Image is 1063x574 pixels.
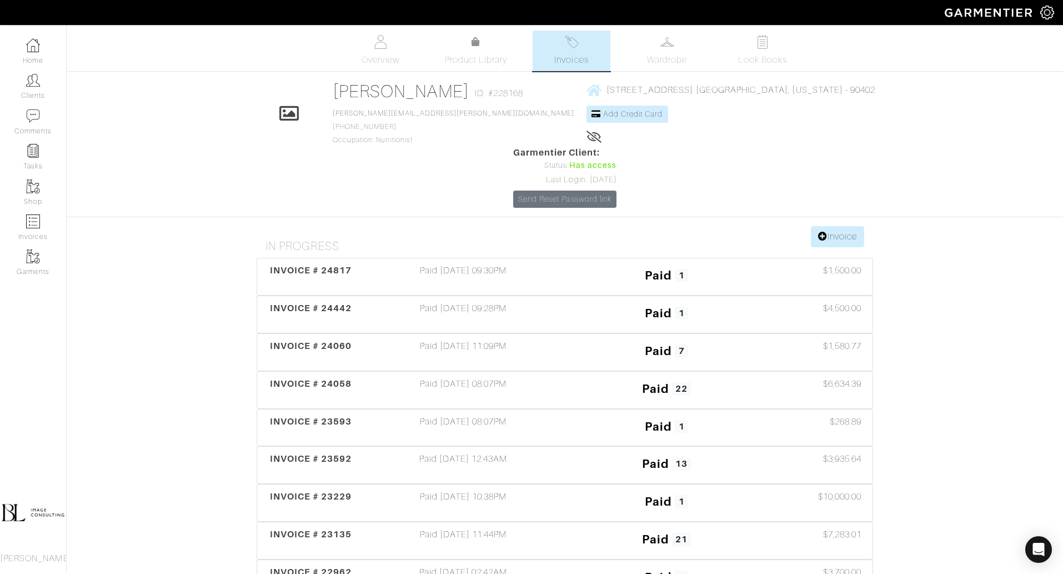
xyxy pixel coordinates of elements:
span: Paid [642,457,669,471]
span: $7,283.01 [823,528,861,541]
span: $3,935.64 [823,452,861,466]
a: Invoices [533,31,610,71]
a: INVOICE # 23135 Paid [DATE] 11:44PM Paid 21 $7,283.01 [257,522,873,560]
span: 1 [675,495,688,508]
div: Paid [DATE] 09:30PM [362,264,565,290]
div: Paid [DATE] 11:44PM [362,528,565,553]
div: Paid [DATE] 08:07PM [362,377,565,403]
img: orders-icon-0abe47150d42831381b5fb84f609e132dff9fe21cb692f30cb5eec754e2cba89.png [26,214,40,228]
span: [PHONE_NUMBER] Occupation: Nutritionist [333,109,575,144]
a: INVOICE # 23592 Paid [DATE] 12:43AM Paid 13 $3,935.64 [257,446,873,484]
img: todo-9ac3debb85659649dc8f770b8b6100bb5dab4b48dedcbae339e5042a72dfd3cc.svg [756,35,770,49]
a: Wardrobe [628,31,706,71]
span: INVOICE # 24817 [270,265,352,276]
img: dashboard-icon-dbcd8f5a0b271acd01030246c82b418ddd0df26cd7fceb0bd07c9910d44c42f6.png [26,38,40,52]
a: INVOICE # 23229 Paid [DATE] 10:38PM Paid 1 $10,000.00 [257,484,873,522]
img: orders-27d20c2124de7fd6de4e0e44c1d41de31381a507db9b33961299e4e07d508b8c.svg [565,35,579,49]
a: INVOICE # 23593 Paid [DATE] 08:07PM Paid 1 $268.89 [257,409,873,447]
img: garments-icon-b7da505a4dc4fd61783c78ac3ca0ef83fa9d6f193b1c9dc38574b1d14d53ca28.png [26,249,40,263]
div: Paid [DATE] 08:07PM [362,415,565,441]
span: $1,500.00 [823,264,861,277]
a: Product Library [437,36,515,67]
img: basicinfo-40fd8af6dae0f16599ec9e87c0ef1c0a1fdea2edbe929e3d69a839185d80c458.svg [374,35,388,49]
div: Open Intercom Messenger [1025,536,1052,563]
span: ID: #228168 [475,87,523,100]
span: INVOICE # 23135 [270,529,352,540]
span: Paid [645,306,672,320]
span: 1 [675,420,688,433]
span: $1,580.77 [823,340,861,353]
a: [STREET_ADDRESS] [GEOGRAPHIC_DATA], [US_STATE] - 90402 [586,83,876,97]
div: Paid [DATE] 12:43AM [362,452,565,478]
span: Paid [645,344,672,358]
div: Status: [513,159,616,172]
span: $10,000.00 [818,490,862,503]
img: reminder-icon-8004d30b9f0a5d33ae49ab947aed9ed385cf756f9e5892f1edd6e32f2345188e.png [26,144,40,158]
a: [PERSON_NAME][EMAIL_ADDRESS][PERSON_NAME][DOMAIN_NAME] [333,109,575,117]
span: 1 [675,269,688,282]
span: Paid [642,382,669,396]
span: $6,634.39 [823,377,861,391]
span: Garmentier Client: [513,146,616,159]
a: Send Reset Password link [513,191,616,208]
a: [PERSON_NAME] [333,81,470,101]
span: Paid [642,532,669,546]
span: 21 [672,533,691,546]
span: Wardrobe [647,53,687,67]
img: gear-icon-white-bd11855cb880d31180b6d7d6211b90ccbf57a29d726f0c71d8c61bd08dd39cc2.png [1040,6,1054,19]
a: Look Books [724,31,801,71]
div: Last Login: [DATE] [513,174,616,186]
img: clients-icon-6bae9207a08558b7cb47a8932f037763ab4055f8c8b6bfacd5dc20c3e0201464.png [26,73,40,87]
span: INVOICE # 24442 [270,303,352,313]
a: INVOICE # 24058 Paid [DATE] 08:07PM Paid 22 $6,634.39 [257,371,873,409]
span: Paid [645,268,672,282]
span: INVOICE # 23593 [270,416,352,427]
h4: In Progress [265,239,873,253]
span: INVOICE # 24060 [270,341,352,351]
span: Has access [569,159,617,172]
span: Add Credit Card [603,109,663,118]
div: Paid [DATE] 10:38PM [362,490,565,516]
a: INVOICE # 24817 Paid [DATE] 09:30PM Paid 1 $1,500.00 [257,258,873,296]
span: [STREET_ADDRESS] [GEOGRAPHIC_DATA], [US_STATE] - 90402 [606,85,876,95]
span: Product Library [445,53,508,67]
div: Paid [DATE] 09:28PM [362,302,565,327]
a: INVOICE # 24442 Paid [DATE] 09:28PM Paid 1 $4,500.00 [257,296,873,333]
span: INVOICE # 23592 [270,453,352,464]
span: $268.89 [830,415,861,428]
img: comment-icon-a0a6a9ef722e966f86d9cbdc48e553b5cf19dbc54f86b18d962a5391bc8f6eb6.png [26,109,40,123]
a: Invoice [811,226,864,247]
span: Look Books [738,53,788,67]
span: Paid [645,495,672,508]
span: $4,500.00 [823,302,861,315]
a: Overview [342,31,419,71]
div: Paid [DATE] 11:09PM [362,340,565,365]
img: garments-icon-b7da505a4dc4fd61783c78ac3ca0ef83fa9d6f193b1c9dc38574b1d14d53ca28.png [26,179,40,193]
span: Overview [362,53,399,67]
img: garmentier-logo-header-white-b43fb05a5012e4ada735d5af1a66efaba907eab6374d6393d1fbf88cb4ef424d.png [939,3,1040,22]
span: 1 [675,307,688,320]
span: 13 [672,458,691,471]
span: 7 [675,345,688,358]
a: Add Credit Card [586,106,668,123]
a: INVOICE # 24060 Paid [DATE] 11:09PM Paid 7 $1,580.77 [257,333,873,371]
span: Paid [645,419,672,433]
img: wardrobe-487a4870c1b7c33e795ec22d11cfc2ed9d08956e64fb3008fe2437562e282088.svg [660,35,674,49]
span: INVOICE # 23229 [270,491,352,502]
span: 22 [672,382,691,396]
span: INVOICE # 24058 [270,378,352,389]
span: Invoices [554,53,588,67]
